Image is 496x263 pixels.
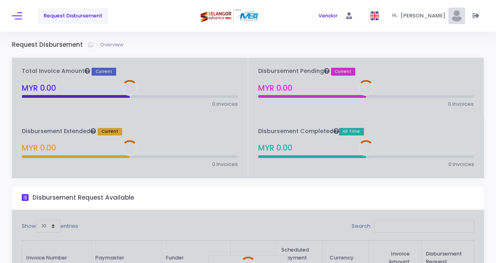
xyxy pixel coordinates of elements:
[318,12,337,20] span: Vendor
[100,41,126,49] a: Overview
[392,12,400,19] span: Hi,
[38,8,108,24] a: Request Disbursement
[448,8,465,24] img: Pic
[201,10,261,22] img: Logo
[12,41,88,49] h3: Request Disbursement
[400,12,448,20] span: [PERSON_NAME]
[33,194,134,202] h3: Disbursement Request Available
[44,12,102,20] span: Request Disbursement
